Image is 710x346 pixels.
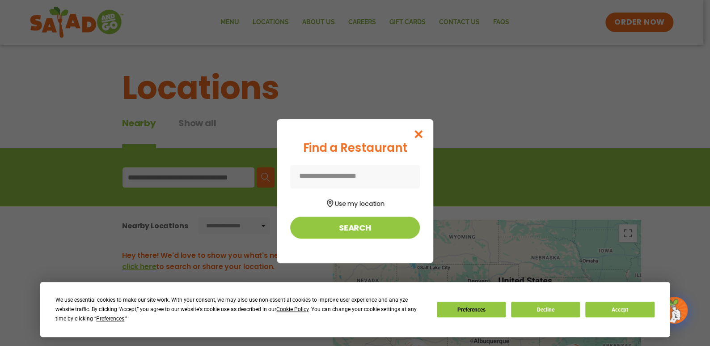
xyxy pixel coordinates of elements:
[55,295,426,324] div: We use essential cookies to make our site work. With your consent, we may also use non-essential ...
[662,298,687,323] img: wpChatIcon
[96,316,124,322] span: Preferences
[40,282,670,337] div: Cookie Consent Prompt
[585,302,654,317] button: Accept
[276,306,309,312] span: Cookie Policy
[437,302,506,317] button: Preferences
[404,119,433,149] button: Close modal
[511,302,580,317] button: Decline
[290,196,420,209] button: Use my location
[290,139,420,157] div: Find a Restaurant
[290,217,420,239] button: Search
